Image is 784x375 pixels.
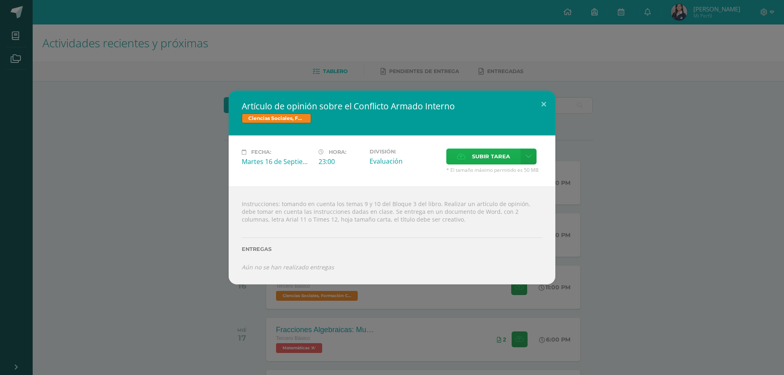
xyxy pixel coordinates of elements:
[242,157,312,166] div: Martes 16 de Septiembre
[229,186,555,284] div: Instrucciones: tomando en cuenta los temas 9 y 10 del Bloque 3 del libro. Realizar un artículo de...
[472,149,510,164] span: Subir tarea
[446,166,542,173] span: * El tamaño máximo permitido es 50 MB
[242,263,334,271] i: Aún no se han realizado entregas
[370,149,440,155] label: División:
[242,113,311,123] span: Ciencias Sociales, Formación Ciudadana e Interculturalidad
[242,246,542,252] label: Entregas
[370,157,440,166] div: Evaluación
[532,91,555,118] button: Close (Esc)
[242,100,542,112] h2: Artículo de opinión sobre el Conflicto Armado Interno
[329,149,346,155] span: Hora:
[318,157,363,166] div: 23:00
[251,149,271,155] span: Fecha:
